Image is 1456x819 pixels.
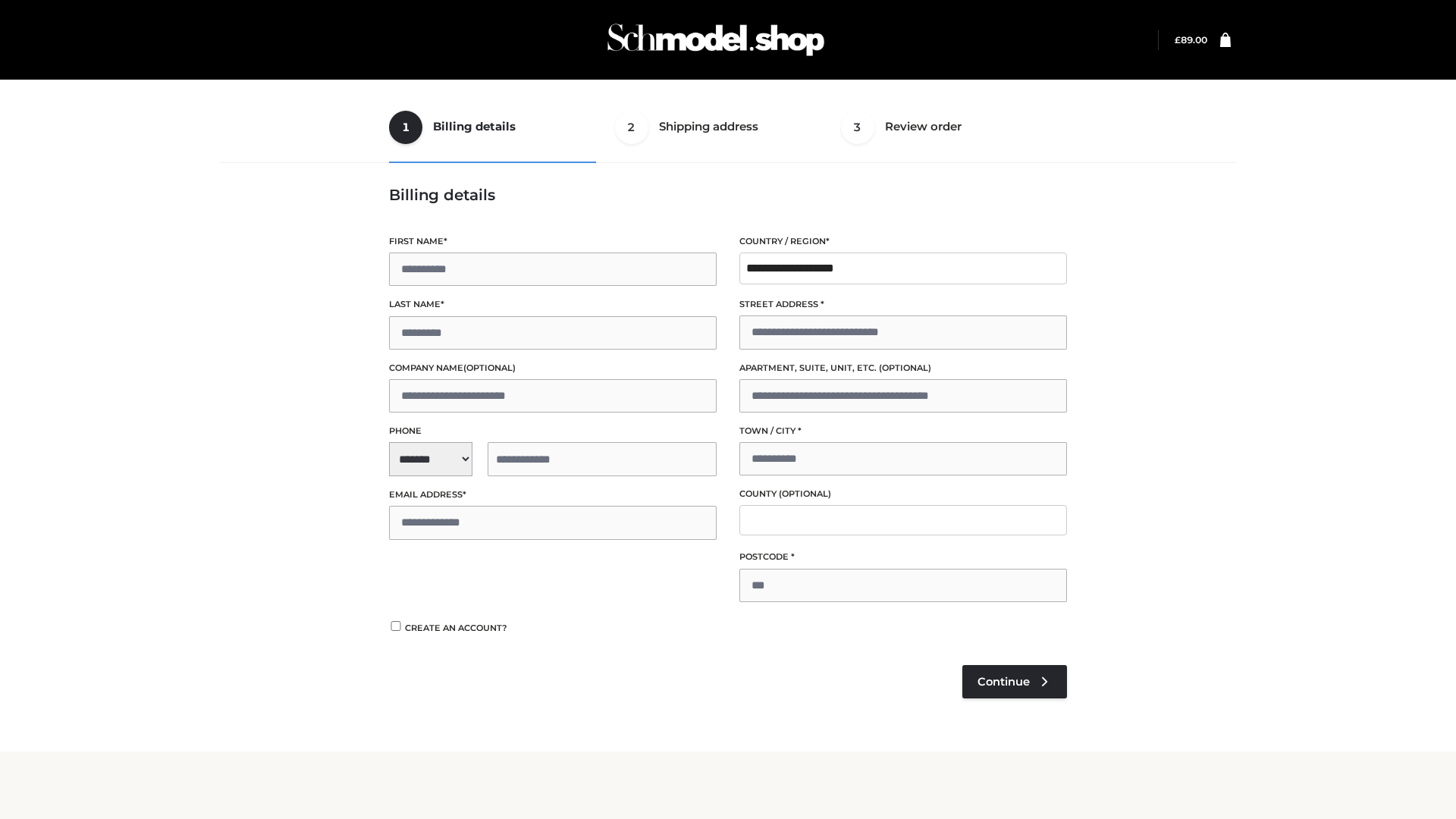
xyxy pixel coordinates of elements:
[1175,34,1181,45] span: £
[879,362,931,373] span: (optional)
[389,424,717,438] label: Phone
[389,234,717,249] label: First name
[739,234,1067,249] label: Country / Region
[389,621,403,631] input: Create an account?
[389,297,717,312] label: Last name
[389,361,717,375] label: Company name
[602,10,830,70] img: Schmodel Admin 964
[389,186,1067,204] h3: Billing details
[405,623,507,633] span: Create an account?
[1175,34,1207,45] bdi: 89.00
[739,424,1067,438] label: Town / City
[739,487,1067,501] label: County
[739,361,1067,375] label: Apartment, suite, unit, etc.
[962,665,1067,698] a: Continue
[779,488,831,499] span: (optional)
[463,362,516,373] span: (optional)
[389,488,717,502] label: Email address
[739,550,1067,564] label: Postcode
[1175,34,1207,45] a: £89.00
[739,297,1067,312] label: Street address
[977,675,1030,689] span: Continue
